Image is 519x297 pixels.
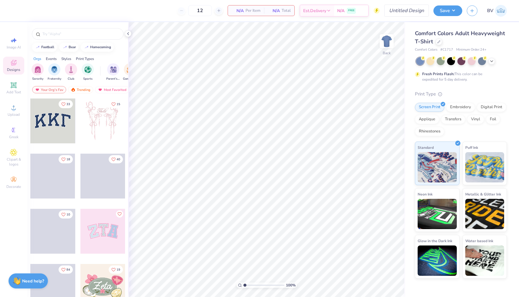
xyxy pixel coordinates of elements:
[188,5,212,16] input: – –
[65,63,77,81] div: filter for Club
[127,66,134,73] img: Game Day Image
[32,63,44,81] div: filter for Sorority
[68,66,74,73] img: Club Image
[34,66,41,73] img: Sorority Image
[48,63,61,81] button: filter button
[46,56,57,62] div: Events
[415,115,439,124] div: Applique
[81,43,114,52] button: homecoming
[123,63,137,81] button: filter button
[3,157,24,167] span: Clipart & logos
[446,103,475,112] div: Embroidery
[282,8,291,14] span: Total
[433,5,462,16] button: Save
[381,35,393,47] img: Back
[286,282,296,288] span: 100 %
[59,100,73,108] button: Like
[66,213,70,216] span: 10
[486,115,500,124] div: Foil
[465,238,493,244] span: Water based Ink
[90,45,111,49] div: homecoming
[303,8,326,14] span: Est. Delivery
[418,191,432,197] span: Neon Ink
[418,152,457,182] img: Standard
[61,56,71,62] div: Styles
[65,63,77,81] button: filter button
[109,100,123,108] button: Like
[76,56,94,62] div: Print Types
[384,5,429,17] input: Untitled Design
[467,115,484,124] div: Vinyl
[246,8,260,14] span: Per Item
[59,265,73,274] button: Like
[82,63,94,81] div: filter for Sports
[123,77,137,81] span: Game Day
[66,103,70,106] span: 33
[32,63,44,81] button: filter button
[66,158,70,161] span: 18
[22,278,44,284] strong: Need help?
[487,7,494,14] span: BV
[84,66,91,73] img: Sports Image
[32,77,43,81] span: Sorority
[35,45,40,49] img: trend_line.gif
[7,45,21,50] span: Image AI
[418,238,452,244] span: Glow in the Dark Ink
[59,155,73,163] button: Like
[415,127,444,136] div: Rhinestones
[69,45,76,49] div: bear
[415,30,505,45] span: Comfort Colors Adult Heavyweight T-Shirt
[32,43,57,52] button: football
[33,56,41,62] div: Orgs
[42,31,120,37] input: Try "Alpha"
[232,8,244,14] span: N/A
[66,268,70,271] span: 84
[59,43,79,52] button: bear
[117,158,120,161] span: 40
[465,152,504,182] img: Puff Ink
[106,63,120,81] div: filter for Parent's Weekend
[465,245,504,276] img: Water based Ink
[422,71,497,82] div: This color can be expedited for 5 day delivery.
[82,63,94,81] button: filter button
[106,63,120,81] button: filter button
[6,90,21,95] span: Add Text
[422,72,454,76] strong: Fresh Prints Flash:
[59,210,73,219] button: Like
[495,5,507,17] img: Brooke Vorona
[117,103,120,106] span: 15
[415,103,444,112] div: Screen Print
[6,184,21,189] span: Decorate
[8,112,20,117] span: Upload
[487,5,507,17] a: BV
[109,265,123,274] button: Like
[109,155,123,163] button: Like
[418,144,434,151] span: Standard
[440,47,453,52] span: # C1717
[63,45,67,49] img: trend_line.gif
[32,86,66,93] div: Your Org's Fav
[418,245,457,276] img: Glow in the Dark Ink
[415,47,437,52] span: Comfort Colors
[41,45,54,49] div: football
[35,88,40,92] img: most_fav.gif
[106,77,120,81] span: Parent's Weekend
[123,63,137,81] div: filter for Game Day
[268,8,280,14] span: N/A
[84,45,89,49] img: trend_line.gif
[441,115,465,124] div: Transfers
[68,77,74,81] span: Club
[83,77,93,81] span: Sports
[116,210,123,218] button: Like
[9,135,19,139] span: Greek
[48,63,61,81] div: filter for Fraternity
[117,268,120,271] span: 19
[95,86,129,93] div: Most Favorited
[68,86,93,93] div: Trending
[337,8,344,14] span: N/A
[415,91,507,98] div: Print Type
[383,50,391,56] div: Back
[51,66,58,73] img: Fraternity Image
[418,199,457,229] img: Neon Ink
[71,88,76,92] img: trending.gif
